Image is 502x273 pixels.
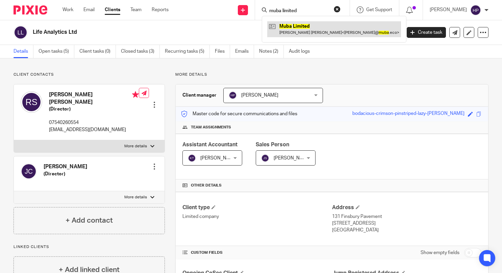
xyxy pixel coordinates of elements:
[182,204,332,211] h4: Client type
[332,213,481,220] p: 131 Finsbury Pavement
[470,5,481,16] img: svg%3E
[191,125,231,130] span: Team assignments
[235,45,254,58] a: Emails
[334,6,341,13] button: Clear
[430,6,467,13] p: [PERSON_NAME]
[259,45,284,58] a: Notes (2)
[182,142,237,147] span: Assistant Accountant
[152,6,169,13] a: Reports
[215,45,230,58] a: Files
[241,93,278,98] span: [PERSON_NAME]
[62,6,73,13] a: Work
[182,213,332,220] p: Limited company
[274,156,311,160] span: [PERSON_NAME]
[261,154,269,162] img: svg%3E
[49,126,139,133] p: [EMAIL_ADDRESS][DOMAIN_NAME]
[14,45,33,58] a: Details
[332,204,481,211] h4: Address
[79,45,116,58] a: Client tasks (0)
[39,45,74,58] a: Open tasks (5)
[44,163,87,170] h4: [PERSON_NAME]
[188,154,196,162] img: svg%3E
[269,8,329,14] input: Search
[21,91,42,113] img: svg%3E
[83,6,95,13] a: Email
[49,91,139,106] h4: [PERSON_NAME] [PERSON_NAME]
[49,119,139,126] p: 07540260554
[289,45,315,58] a: Audit logs
[44,171,87,177] h5: (Director)
[332,227,481,233] p: [GEOGRAPHIC_DATA]
[352,110,465,118] div: bodacious-crimson-pinstriped-lazy-[PERSON_NAME]
[33,29,324,36] h2: Life Analytics Ltd
[130,6,142,13] a: Team
[200,156,237,160] span: [PERSON_NAME]
[332,220,481,227] p: [STREET_ADDRESS]
[14,244,165,250] p: Linked clients
[132,91,139,98] i: Primary
[49,106,139,113] h5: (Director)
[182,250,332,255] h4: CUSTOM FIELDS
[421,249,459,256] label: Show empty fields
[175,72,488,77] p: More details
[21,163,37,179] img: svg%3E
[182,92,217,99] h3: Client manager
[366,7,392,12] span: Get Support
[124,144,147,149] p: More details
[14,5,47,15] img: Pixie
[124,195,147,200] p: More details
[407,27,446,38] a: Create task
[105,6,120,13] a: Clients
[256,142,289,147] span: Sales Person
[14,25,28,40] img: svg%3E
[191,183,222,188] span: Other details
[181,110,297,117] p: Master code for secure communications and files
[66,215,113,226] h4: + Add contact
[229,91,237,99] img: svg%3E
[14,72,165,77] p: Client contacts
[165,45,210,58] a: Recurring tasks (5)
[121,45,160,58] a: Closed tasks (3)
